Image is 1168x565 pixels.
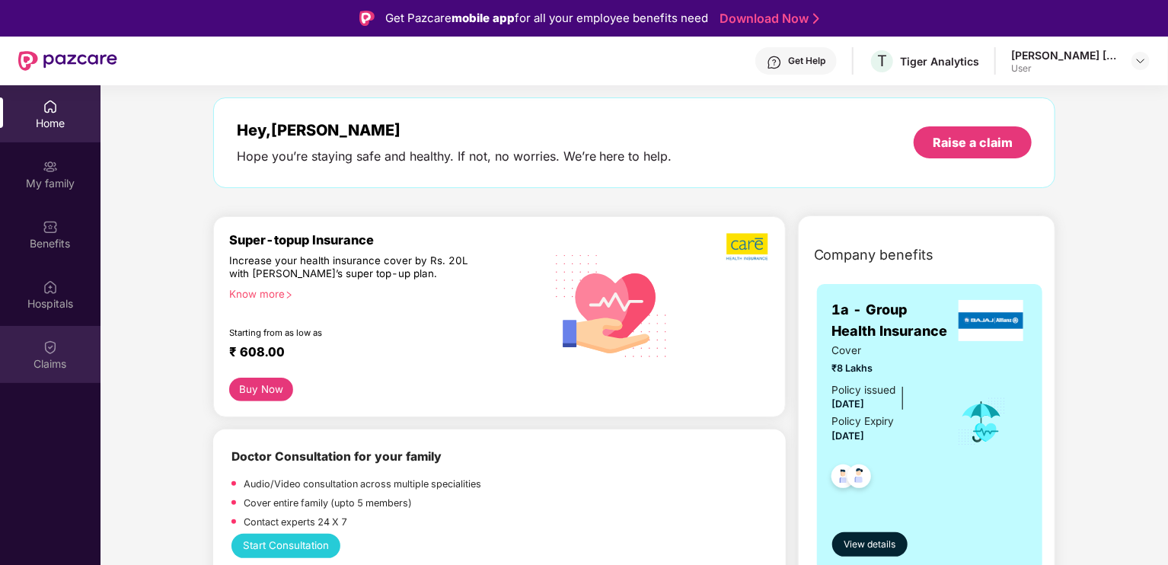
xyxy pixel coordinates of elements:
div: Increase your health insurance cover by Rs. 20L with [PERSON_NAME]’s super top-up plan. [229,254,479,282]
button: Start Consultation [231,534,341,558]
span: View details [844,538,895,552]
span: 1a - Group Health Insurance [832,299,955,343]
div: Raise a claim [933,134,1013,151]
div: ₹ 608.00 [229,344,529,362]
img: svg+xml;base64,PHN2ZyBpZD0iSG9tZSIgeG1sbnM9Imh0dHA6Ly93d3cudzMub3JnLzIwMDAvc3ZnIiB3aWR0aD0iMjAiIG... [43,99,58,114]
img: svg+xml;base64,PHN2ZyB3aWR0aD0iMjAiIGhlaWdodD0iMjAiIHZpZXdCb3g9IjAgMCAyMCAyMCIgZmlsbD0ibm9uZSIgeG... [43,159,58,174]
span: T [877,52,887,70]
div: Hope you’re staying safe and healthy. If not, no worries. We’re here to help. [237,148,672,164]
p: Audio/Video consultation across multiple specialities [244,477,481,492]
img: svg+xml;base64,PHN2ZyB4bWxucz0iaHR0cDovL3d3dy53My5vcmcvMjAwMC9zdmciIHdpZHRoPSI0OC45NDMiIGhlaWdodD... [825,460,862,497]
div: Hey, [PERSON_NAME] [237,121,672,139]
img: Logo [359,11,375,26]
img: Stroke [813,11,819,27]
div: Policy issued [832,382,896,398]
span: Cover [832,343,937,359]
div: [PERSON_NAME] [PERSON_NAME] [1011,48,1118,62]
img: svg+xml;base64,PHN2ZyB4bWxucz0iaHR0cDovL3d3dy53My5vcmcvMjAwMC9zdmciIHdpZHRoPSI0OC45NDMiIGhlaWdodD... [841,460,878,497]
img: b5dec4f62d2307b9de63beb79f102df3.png [726,232,770,261]
img: svg+xml;base64,PHN2ZyBpZD0iQmVuZWZpdHMiIHhtbG5zPSJodHRwOi8vd3d3LnczLm9yZy8yMDAwL3N2ZyIgd2lkdGg9Ij... [43,219,58,235]
div: Starting from as low as [229,327,480,338]
p: Contact experts 24 X 7 [244,515,347,530]
img: icon [957,397,1007,447]
div: Get Pazcare for all your employee benefits need [385,9,708,27]
div: Policy Expiry [832,413,895,429]
img: svg+xml;base64,PHN2ZyBpZD0iRHJvcGRvd24tMzJ4MzIiIHhtbG5zPSJodHRwOi8vd3d3LnczLm9yZy8yMDAwL3N2ZyIgd2... [1134,55,1147,67]
img: svg+xml;base64,PHN2ZyBpZD0iSG9zcGl0YWxzIiB4bWxucz0iaHR0cDovL3d3dy53My5vcmcvMjAwMC9zdmciIHdpZHRoPS... [43,279,58,295]
img: New Pazcare Logo [18,51,117,71]
span: Company benefits [814,244,934,266]
div: Know more [229,288,535,298]
a: Download Now [720,11,815,27]
img: svg+xml;base64,PHN2ZyBpZD0iQ2xhaW0iIHhtbG5zPSJodHRwOi8vd3d3LnczLm9yZy8yMDAwL3N2ZyIgd2lkdGg9IjIwIi... [43,340,58,355]
p: Cover entire family (upto 5 members) [244,496,412,511]
span: [DATE] [832,430,865,442]
div: Tiger Analytics [900,54,979,69]
img: insurerLogo [959,300,1024,341]
span: right [285,291,293,299]
span: ₹8 Lakhs [832,361,937,376]
img: svg+xml;base64,PHN2ZyBpZD0iSGVscC0zMngzMiIgeG1sbnM9Imh0dHA6Ly93d3cudzMub3JnLzIwMDAvc3ZnIiB3aWR0aD... [767,55,782,70]
button: View details [832,532,908,557]
b: Doctor Consultation for your family [231,449,442,464]
span: [DATE] [832,398,865,410]
img: svg+xml;base64,PHN2ZyB4bWxucz0iaHR0cDovL3d3dy53My5vcmcvMjAwMC9zdmciIHhtbG5zOnhsaW5rPSJodHRwOi8vd3... [544,236,680,374]
div: User [1011,62,1118,75]
div: Super-topup Insurance [229,232,544,247]
button: Buy Now [229,378,294,401]
div: Get Help [788,55,825,67]
strong: mobile app [452,11,515,25]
